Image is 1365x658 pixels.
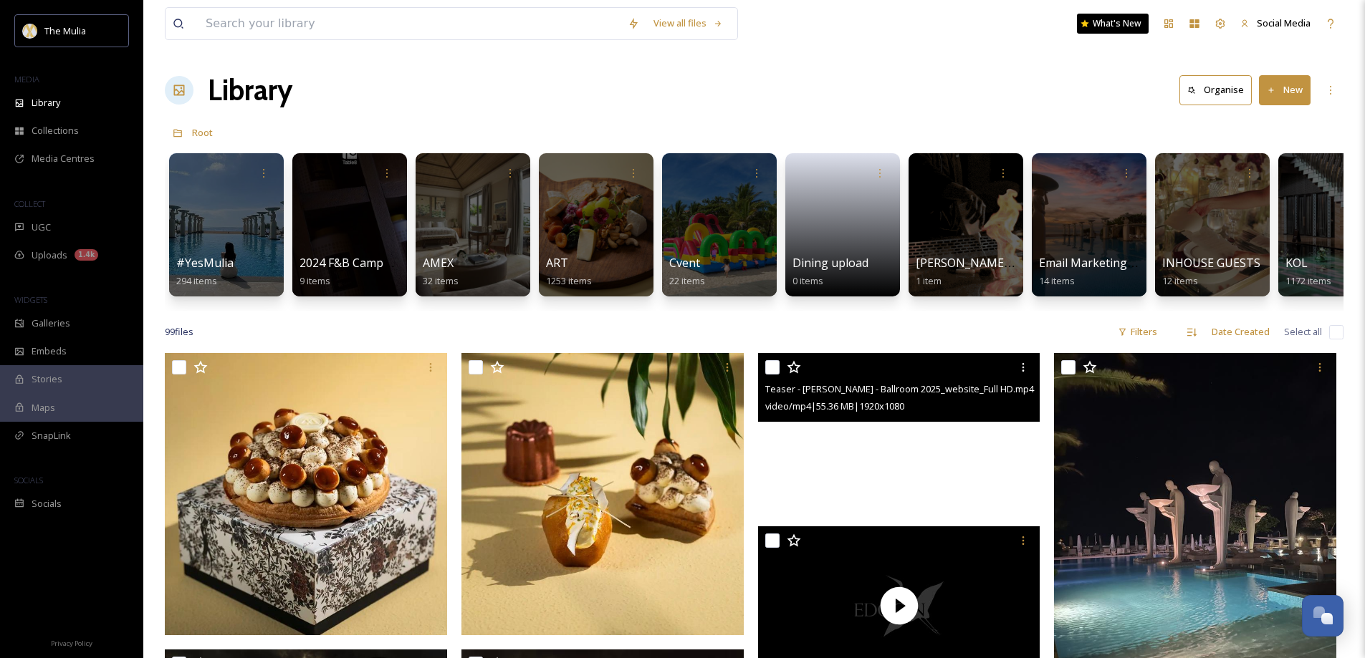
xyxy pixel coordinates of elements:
[32,221,51,234] span: UGC
[792,274,823,287] span: 0 items
[192,124,213,141] a: Root
[1077,14,1149,34] a: What's New
[916,255,1041,271] span: [PERSON_NAME]'s FILE
[546,274,592,287] span: 1253 items
[1039,255,1163,271] span: Email Marketing / EDM
[669,256,705,287] a: Cvent22 items
[208,69,292,112] a: Library
[300,255,407,271] span: 2024 F&B Campaign
[51,634,92,651] a: Privacy Policy
[75,249,98,261] div: 1.4k
[1179,75,1259,105] a: Organise
[14,475,43,485] span: SOCIALS
[32,429,71,442] span: SnapLink
[32,96,60,110] span: Library
[916,256,1041,287] a: [PERSON_NAME]'s FILE1 item
[1257,16,1311,29] span: Social Media
[32,124,79,137] span: Collections
[1179,75,1252,105] button: Organise
[1039,274,1075,287] span: 14 items
[1039,256,1163,287] a: Email Marketing / EDM14 items
[546,256,592,287] a: ART1253 items
[300,274,330,287] span: 9 items
[1285,255,1308,271] span: KOL
[176,274,217,287] span: 294 items
[300,256,407,287] a: 2024 F&B Campaign9 items
[32,248,67,262] span: Uploads
[1111,318,1164,346] div: Filters
[1302,595,1344,637] button: Open Chat
[32,497,62,511] span: Socials
[1285,274,1331,287] span: 1172 items
[765,400,904,412] span: video/mp4 | 55.36 MB | 1920 x 1080
[1259,75,1311,105] button: New
[423,255,454,271] span: AMEX
[198,8,621,39] input: Search your library
[1162,255,1260,271] span: INHOUSE GUESTS
[32,372,62,386] span: Stories
[792,256,868,287] a: Dining upload0 items
[1162,256,1260,287] a: INHOUSE GUESTS12 items
[176,256,234,287] a: #YesMulia294 items
[32,401,55,415] span: Maps
[646,9,730,37] a: View all files
[32,152,95,165] span: Media Centres
[669,255,700,271] span: Cvent
[14,74,39,84] span: MEDIA
[51,639,92,648] span: Privacy Policy
[1162,274,1198,287] span: 12 items
[1204,318,1277,346] div: Date Created
[1233,9,1318,37] a: Social Media
[165,325,193,339] span: 99 file s
[165,353,447,635] img: Saint Honoré.JPG
[1284,325,1322,339] span: Select all
[32,344,67,358] span: Embeds
[461,353,744,635] img: Petits Gâteaux Collection.JPG
[1285,256,1331,287] a: KOL1172 items
[176,255,234,271] span: #YesMulia
[792,255,868,271] span: Dining upload
[546,255,568,271] span: ART
[32,316,70,330] span: Galleries
[758,353,1040,512] video: Teaser - NYE - Ballroom 2025_website_Full HD.mp4
[669,274,705,287] span: 22 items
[192,126,213,139] span: Root
[423,274,459,287] span: 32 items
[765,382,1034,395] span: Teaser - [PERSON_NAME] - Ballroom 2025_website_Full HD.mp4
[423,256,459,287] a: AMEX32 items
[23,24,37,38] img: mulia_logo.png
[916,274,942,287] span: 1 item
[14,294,47,305] span: WIDGETS
[44,24,86,37] span: The Mulia
[14,198,45,209] span: COLLECT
